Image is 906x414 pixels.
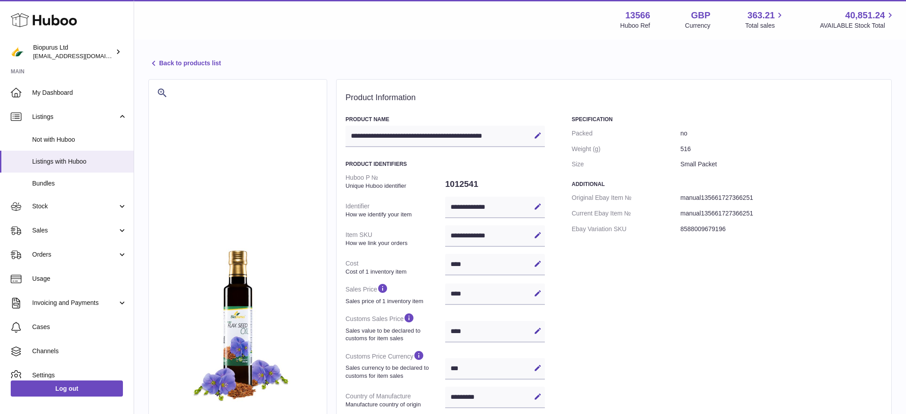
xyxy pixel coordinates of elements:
[820,21,895,30] span: AVAILABLE Stock Total
[572,156,680,172] dt: Size
[158,244,318,404] img: 135661728898442.jpg
[32,323,127,331] span: Cases
[32,179,127,188] span: Bundles
[745,21,785,30] span: Total sales
[685,21,711,30] div: Currency
[11,45,24,59] img: internalAdmin-13566@internal.huboo.com
[11,380,123,397] a: Log out
[691,9,710,21] strong: GBP
[572,126,680,141] dt: Packed
[346,389,445,412] dt: Country of Manufacture
[148,58,221,69] a: Back to products list
[346,401,443,409] strong: Manufacture country of origin
[572,206,680,221] dt: Current Ebay Item №
[680,156,882,172] dd: Small Packet
[745,9,785,30] a: 363.21 Total sales
[680,190,882,206] dd: manual135661727366251
[346,268,443,276] strong: Cost of 1 inventory item
[572,221,680,237] dt: Ebay Variation SKU
[346,182,443,190] strong: Unique Huboo identifier
[32,299,118,307] span: Invoicing and Payments
[572,116,882,123] h3: Specification
[572,141,680,157] dt: Weight (g)
[33,43,114,60] div: Biopurus Ltd
[346,227,445,250] dt: Item SKU
[346,346,445,383] dt: Customs Price Currency
[445,175,545,194] dd: 1012541
[32,202,118,211] span: Stock
[680,221,882,237] dd: 8588009679196
[346,364,443,380] strong: Sales currency to be declared to customs for item sales
[346,297,443,305] strong: Sales price of 1 inventory item
[346,93,882,103] h2: Product Information
[32,157,127,166] span: Listings with Huboo
[572,190,680,206] dt: Original Ebay Item №
[680,126,882,141] dd: no
[346,161,545,168] h3: Product Identifiers
[32,371,127,380] span: Settings
[33,52,131,59] span: [EMAIL_ADDRESS][DOMAIN_NAME]
[572,181,882,188] h3: Additional
[346,211,443,219] strong: How we identify your item
[346,256,445,279] dt: Cost
[346,116,545,123] h3: Product Name
[747,9,775,21] span: 363.21
[346,308,445,346] dt: Customs Sales Price
[32,250,118,259] span: Orders
[625,9,650,21] strong: 13566
[620,21,650,30] div: Huboo Ref
[346,279,445,308] dt: Sales Price
[32,347,127,355] span: Channels
[820,9,895,30] a: 40,851.24 AVAILABLE Stock Total
[32,275,127,283] span: Usage
[32,226,118,235] span: Sales
[32,135,127,144] span: Not with Huboo
[346,327,443,342] strong: Sales value to be declared to customs for item sales
[680,141,882,157] dd: 516
[32,89,127,97] span: My Dashboard
[346,170,445,193] dt: Huboo P №
[346,239,443,247] strong: How we link your orders
[845,9,885,21] span: 40,851.24
[32,113,118,121] span: Listings
[680,206,882,221] dd: manual135661727366251
[346,199,445,222] dt: Identifier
